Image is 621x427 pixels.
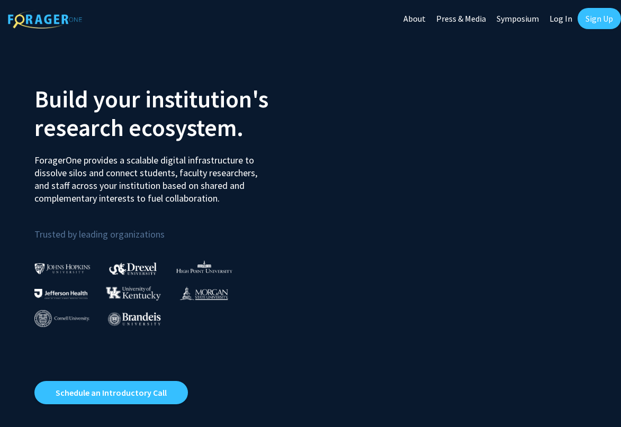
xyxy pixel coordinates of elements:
[34,146,271,205] p: ForagerOne provides a scalable digital infrastructure to dissolve silos and connect students, fac...
[108,312,161,325] img: Brandeis University
[8,10,82,29] img: ForagerOne Logo
[34,213,303,242] p: Trusted by leading organizations
[34,289,87,299] img: Thomas Jefferson University
[34,381,188,404] a: Opens in a new tab
[179,286,228,300] img: Morgan State University
[34,85,303,142] h2: Build your institution's research ecosystem.
[109,262,157,275] img: Drexel University
[34,310,89,328] img: Cornell University
[34,263,91,274] img: Johns Hopkins University
[578,8,621,29] a: Sign Up
[106,286,161,301] img: University of Kentucky
[176,260,232,273] img: High Point University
